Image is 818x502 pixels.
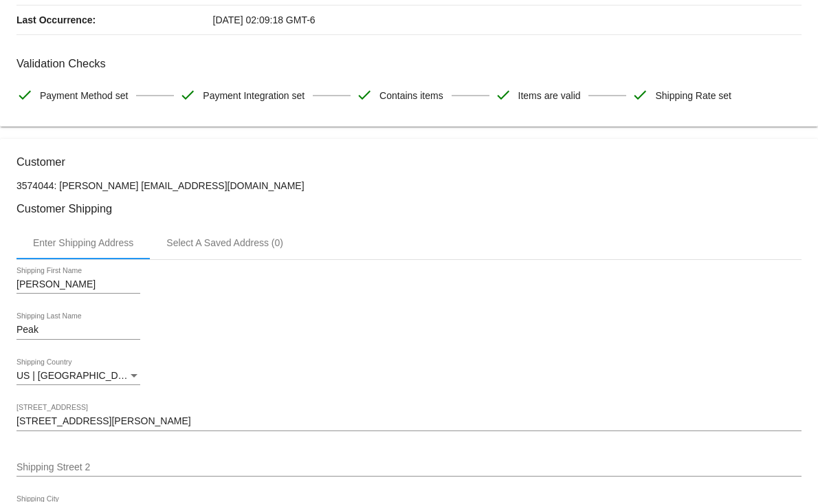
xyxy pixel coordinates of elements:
span: [DATE] 02:09:18 GMT-6 [213,14,316,25]
mat-icon: check [495,87,511,103]
p: 3574044: [PERSON_NAME] [EMAIL_ADDRESS][DOMAIN_NAME] [16,180,802,191]
span: US | [GEOGRAPHIC_DATA] [16,370,138,381]
input: Shipping Street 1 [16,416,802,427]
mat-icon: check [356,87,373,103]
div: Select A Saved Address (0) [166,237,283,248]
span: Payment Integration set [203,81,305,110]
p: Last Occurrence: [16,6,213,34]
input: Shipping Last Name [16,325,140,336]
h3: Customer [16,155,802,168]
div: Enter Shipping Address [33,237,133,248]
input: Shipping Street 2 [16,462,802,473]
span: Contains items [379,81,443,110]
span: Shipping Rate set [655,81,731,110]
mat-select: Shipping Country [16,371,140,382]
h3: Validation Checks [16,57,802,70]
span: Payment Method set [40,81,128,110]
span: Items are valid [518,81,581,110]
h3: Customer Shipping [16,202,802,215]
mat-icon: check [179,87,196,103]
mat-icon: check [16,87,33,103]
mat-icon: check [632,87,648,103]
input: Shipping First Name [16,279,140,290]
